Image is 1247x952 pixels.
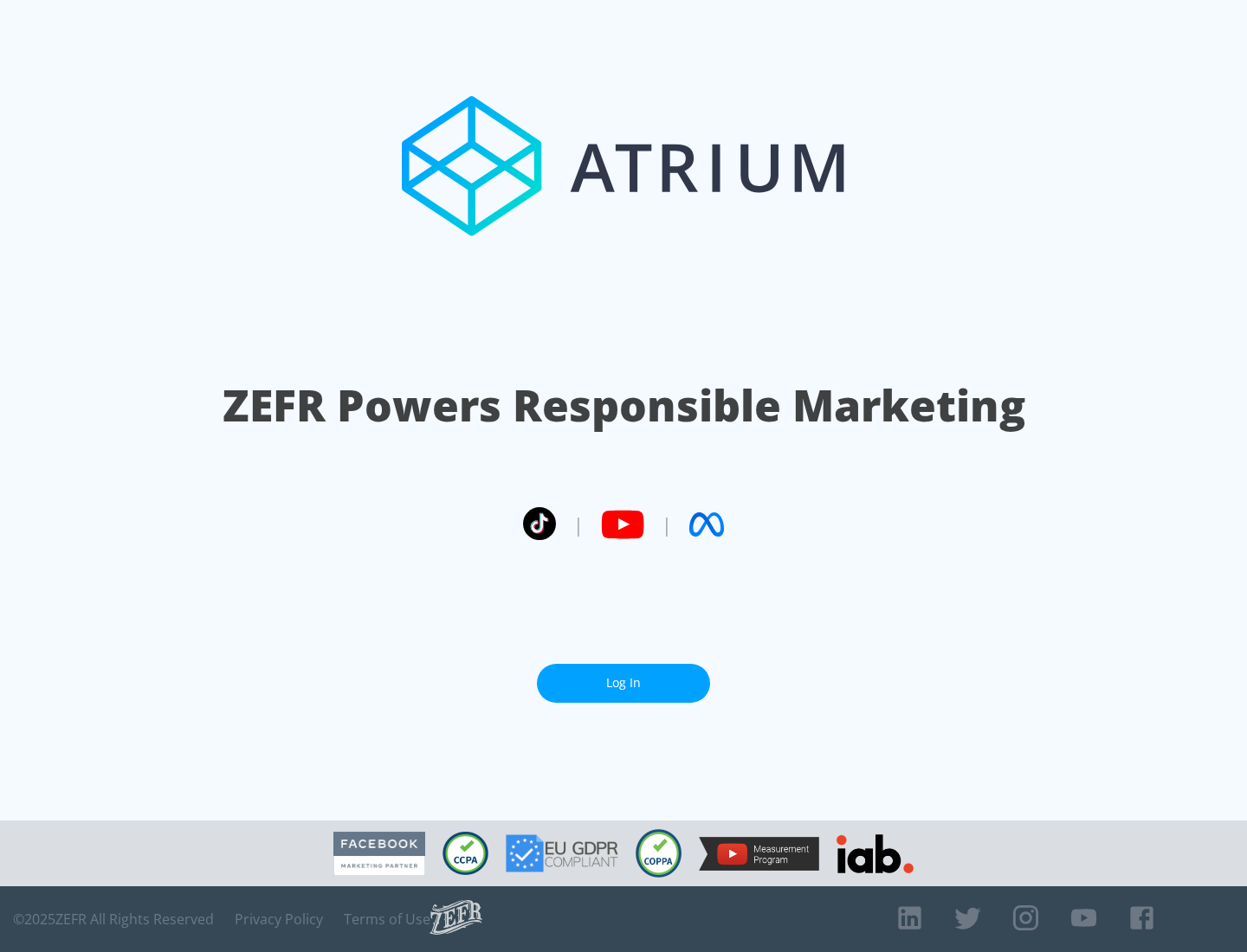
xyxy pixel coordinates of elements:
a: Log In [537,664,710,703]
span: © 2025 ZEFR All Rights Reserved [13,910,214,928]
span: | [573,511,584,537]
img: IAB [837,834,914,873]
a: Privacy Policy [235,910,323,928]
span: | [662,511,672,537]
img: YouTube Measurement Program [699,837,819,871]
img: CCPA Compliant [443,832,488,875]
a: Terms of Use [344,910,430,928]
img: COPPA Compliant [636,829,682,878]
img: GDPR Compliant [506,834,618,872]
h1: ZEFR Powers Responsible Marketing [223,376,1025,435]
img: Facebook Marketing Partner [333,832,425,876]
